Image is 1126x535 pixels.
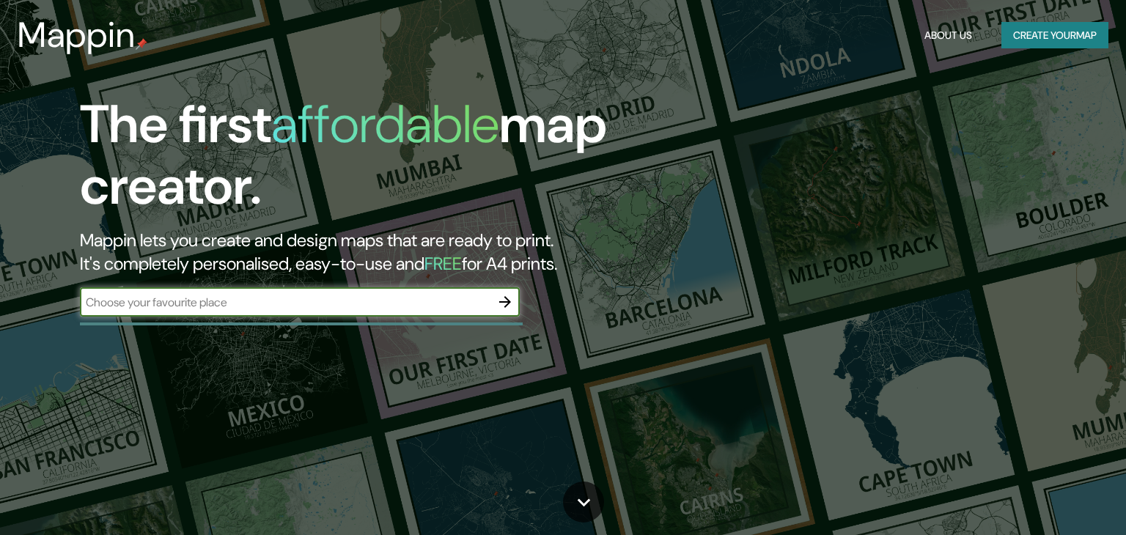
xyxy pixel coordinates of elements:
[1001,22,1108,49] button: Create yourmap
[424,252,462,275] h5: FREE
[18,15,136,56] h3: Mappin
[136,38,147,50] img: mappin-pin
[80,294,490,311] input: Choose your favourite place
[80,229,643,276] h2: Mappin lets you create and design maps that are ready to print. It's completely personalised, eas...
[271,90,499,158] h1: affordable
[919,22,978,49] button: About Us
[80,94,643,229] h1: The first map creator.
